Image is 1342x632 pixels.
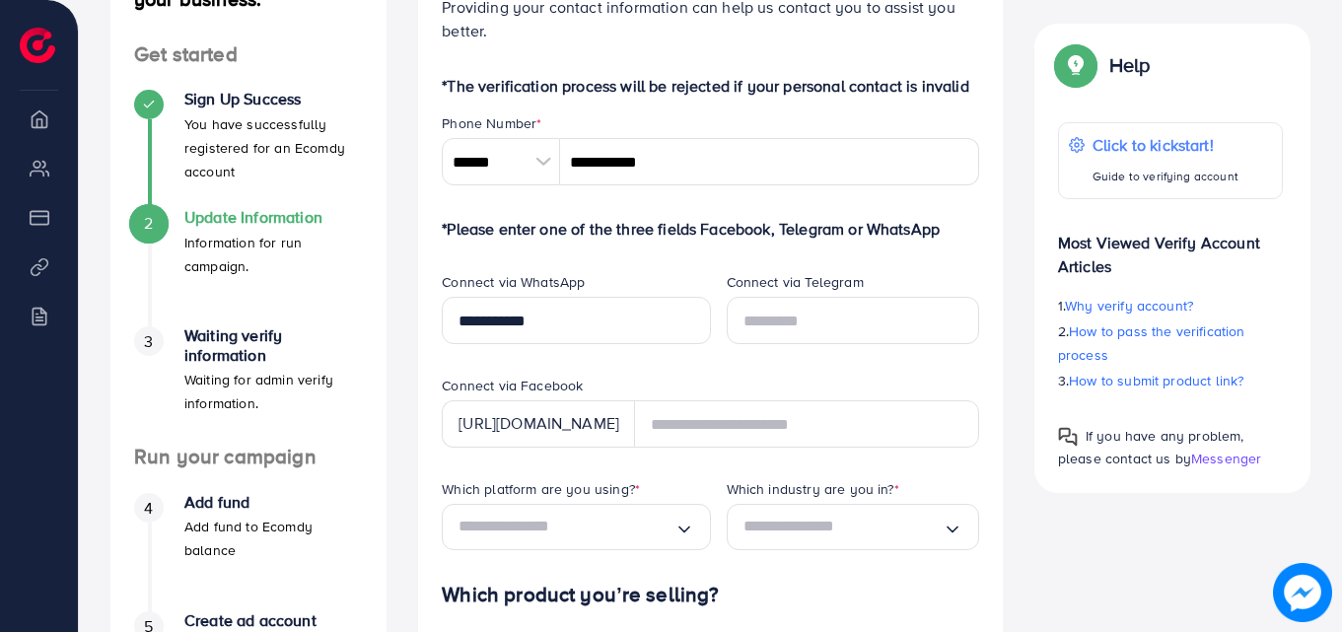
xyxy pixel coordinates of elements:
[1093,133,1238,157] p: Click to kickstart!
[1093,165,1238,188] p: Guide to verifying account
[144,212,153,235] span: 2
[110,445,387,469] h4: Run your campaign
[184,208,363,227] h4: Update Information
[1058,321,1245,365] span: How to pass the verification process
[184,368,363,415] p: Waiting for admin verify information.
[743,512,943,542] input: Search for option
[1058,427,1078,447] img: Popup guide
[1058,215,1283,278] p: Most Viewed Verify Account Articles
[1065,296,1193,316] span: Why verify account?
[184,112,363,183] p: You have successfully registered for an Ecomdy account
[727,504,979,550] div: Search for option
[727,272,864,292] label: Connect via Telegram
[442,479,640,499] label: Which platform are you using?
[442,272,585,292] label: Connect via WhatsApp
[110,326,387,445] li: Waiting verify information
[184,611,363,630] h4: Create ad account
[1058,369,1283,392] p: 3.
[727,479,899,499] label: Which industry are you in?
[1191,449,1261,468] span: Messenger
[1058,319,1283,367] p: 2.
[442,376,583,395] label: Connect via Facebook
[442,504,710,550] div: Search for option
[144,497,153,520] span: 4
[442,74,979,98] p: *The verification process will be rejected if your personal contact is invalid
[442,113,541,133] label: Phone Number
[442,400,635,448] div: [URL][DOMAIN_NAME]
[184,493,363,512] h4: Add fund
[110,42,387,67] h4: Get started
[184,90,363,108] h4: Sign Up Success
[110,493,387,611] li: Add fund
[1058,47,1094,83] img: Popup guide
[1273,563,1332,622] img: image
[1058,426,1244,468] span: If you have any problem, please contact us by
[442,583,979,607] h4: Which product you’re selling?
[184,326,363,364] h4: Waiting verify information
[1058,294,1283,317] p: 1.
[184,231,363,278] p: Information for run campaign.
[184,515,363,562] p: Add fund to Ecomdy balance
[1109,53,1151,77] p: Help
[20,28,55,63] img: logo
[1069,371,1243,390] span: How to submit product link?
[144,330,153,353] span: 3
[442,217,979,241] p: *Please enter one of the three fields Facebook, Telegram or WhatsApp
[110,90,387,208] li: Sign Up Success
[459,512,673,542] input: Search for option
[110,208,387,326] li: Update Information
